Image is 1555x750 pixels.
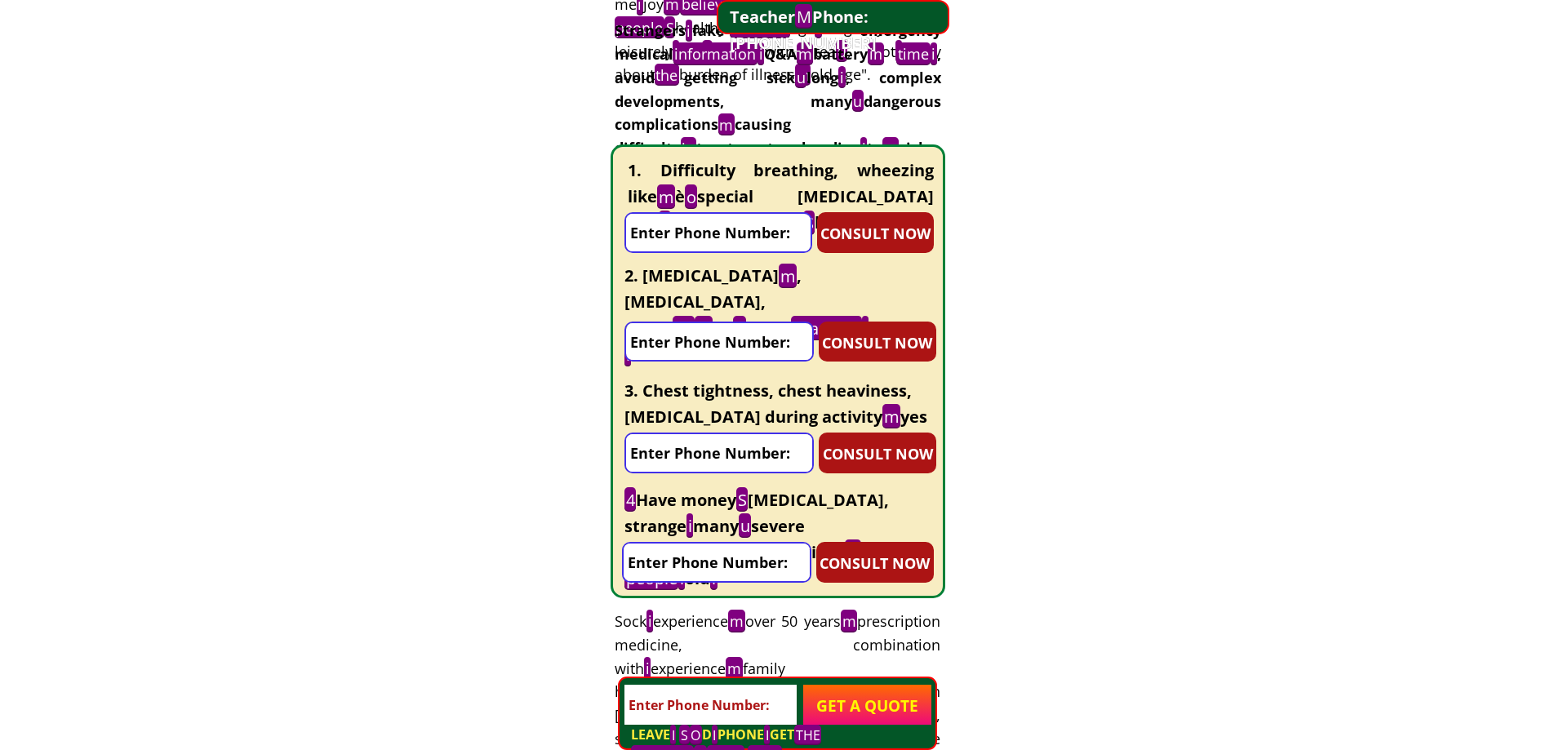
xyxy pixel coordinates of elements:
font: battery [813,42,930,64]
font: u [735,317,744,339]
font: CONSULT NOW [820,553,930,573]
font: CONSULT NOW [823,444,933,464]
font: family heirloom [615,659,784,702]
mark: in [681,137,696,159]
font: GET A QUOTE [816,695,918,717]
font: m [696,317,712,339]
font: CONSULT NOW [822,333,932,353]
font: u [853,91,862,111]
font: prescription medicine, combination with [615,611,940,678]
font: i [759,44,763,64]
font: sick. [899,138,931,158]
font: I [713,726,716,743]
font: 3. Chest tightness, chest heaviness, [MEDICAL_DATA] during activity [624,379,912,428]
font: Phone: [PHONE_NUMBER] [730,6,877,54]
font: yes [900,406,927,428]
font: Strangers [615,20,686,40]
font: when [746,316,862,340]
font: i [931,44,935,64]
font: i [862,138,866,158]
font: PHONE [718,726,764,743]
font: o [660,211,670,233]
font: m [884,406,900,428]
input: Enter Phone Number: [624,685,797,726]
font: S [666,18,674,38]
font: i [648,611,652,631]
font: i [646,659,650,678]
input: Enter Phone Number: [626,323,812,360]
font: ah [713,317,733,339]
font: i [840,68,844,87]
font: m [719,114,733,134]
font: Have money [636,489,736,511]
mark: time [896,42,930,64]
font: S [681,726,688,743]
font: Sock [615,611,646,631]
input: Enter Phone Number: [626,214,811,251]
mark: in [845,539,861,564]
font: i [680,567,684,589]
font: M [797,6,811,28]
font: LEAVE [631,726,670,743]
mark: people [615,16,664,38]
font: S [738,489,747,511]
font: worship [869,317,934,339]
font: experience [653,611,728,631]
font: i [686,20,691,40]
font: [MEDICAL_DATA], strange [624,489,889,537]
font: 2. [MEDICAL_DATA] [624,264,779,286]
font: m [842,611,856,631]
font: m [884,138,898,158]
font: m [727,659,741,678]
font: i [712,567,716,589]
font: m [780,264,796,286]
font: CONSULT NOW [820,224,931,243]
font: light [815,211,851,233]
font: [PERSON_NAME] [671,211,803,233]
input: Enter Phone Number: [624,544,810,581]
font: u [797,68,806,87]
font: Q&A [764,44,797,64]
mark: THE [794,725,821,745]
font: , complex developments, many [615,68,941,111]
font: causing difficulty treatment and ending [615,114,860,158]
mark: changing [791,316,862,340]
mark: O [690,725,702,745]
font: m [730,611,744,631]
font: , avoid getting sick [615,44,941,87]
font: special [MEDICAL_DATA] and [628,185,934,233]
font: I [672,726,675,743]
font: , [MEDICAL_DATA], cough [624,264,802,340]
font: long [806,68,838,87]
font: D [690,725,712,745]
font: experience [651,659,726,678]
mark: up [673,316,695,340]
font: è [675,185,685,207]
font: u [740,515,750,537]
font: old [685,567,710,589]
font: to [867,138,882,158]
font: i [688,515,692,537]
font: i [863,317,867,339]
font: m [659,185,674,207]
font: I [766,726,769,743]
font: Teacher [730,6,795,28]
font: many [693,515,739,537]
font: 1. Difficulty breathing, wheezing like [628,159,934,207]
input: Enter Phone Number: [626,434,812,472]
font: m [798,44,812,64]
font: S [805,211,814,233]
mark: in [868,42,883,64]
a: TeacherMPhone: [PHONE_NUMBER] [730,4,943,56]
mark: information [673,42,758,64]
font: o [686,185,696,207]
font: over 50 years [745,611,841,631]
font: 4 [626,489,635,511]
